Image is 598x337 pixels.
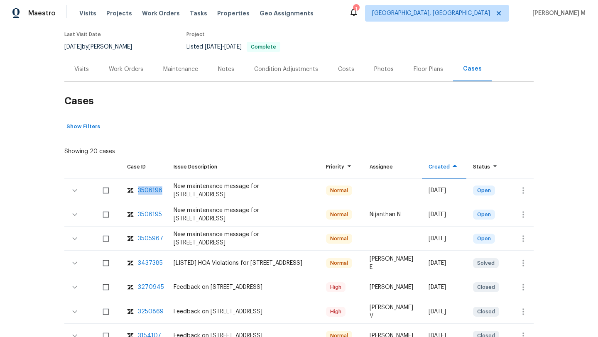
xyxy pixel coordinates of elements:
[127,234,134,243] img: zendesk-icon
[142,9,180,17] span: Work Orders
[474,259,498,267] span: Solved
[127,210,160,219] a: zendesk-icon3506195
[248,44,279,49] span: Complete
[138,234,163,243] div: 3505967
[127,283,134,291] img: zendesk-icon
[327,186,351,195] span: Normal
[66,122,100,132] span: Show Filters
[127,259,134,267] img: zendesk-icon
[138,186,162,195] div: 3506196
[429,210,460,219] div: [DATE]
[429,234,460,243] div: [DATE]
[127,308,160,316] a: zendesk-icon3250869
[64,32,101,37] span: Last Visit Date
[138,308,164,316] div: 3250869
[473,163,500,171] div: Status
[260,9,314,17] span: Geo Assignments
[127,283,160,291] a: zendesk-icon3270945
[28,9,56,17] span: Maestro
[127,308,134,316] img: zendesk-icon
[64,44,82,50] span: [DATE]
[429,186,460,195] div: [DATE]
[474,186,494,195] span: Open
[79,9,96,17] span: Visits
[138,259,163,267] div: 3437385
[127,186,134,195] img: zendesk-icon
[327,259,351,267] span: Normal
[205,44,222,50] span: [DATE]
[370,303,415,320] div: [PERSON_NAME] V
[474,308,498,316] span: Closed
[353,5,359,13] div: 1
[254,65,318,73] div: Condition Adjustments
[127,163,160,171] div: Case ID
[109,65,143,73] div: Work Orders
[370,163,415,171] div: Assignee
[370,283,415,291] div: [PERSON_NAME]
[64,42,142,52] div: by [PERSON_NAME]
[64,120,102,133] button: Show Filters
[174,283,313,291] div: Feedback on [STREET_ADDRESS]
[127,186,160,195] a: zendesk-icon3506196
[327,234,351,243] span: Normal
[174,163,313,171] div: Issue Description
[106,9,132,17] span: Projects
[327,210,351,219] span: Normal
[205,44,242,50] span: -
[138,283,164,291] div: 3270945
[474,210,494,219] span: Open
[474,283,498,291] span: Closed
[138,210,162,219] div: 3506195
[64,82,534,120] h2: Cases
[127,234,160,243] a: zendesk-icon3505967
[327,308,345,316] span: High
[174,182,313,199] div: New maintenance message for [STREET_ADDRESS]
[429,163,460,171] div: Created
[64,144,115,156] div: Showing 20 cases
[174,308,313,316] div: Feedback on [STREET_ADDRESS]
[163,65,198,73] div: Maintenance
[186,32,205,37] span: Project
[338,65,354,73] div: Costs
[372,9,490,17] span: [GEOGRAPHIC_DATA], [GEOGRAPHIC_DATA]
[74,65,89,73] div: Visits
[186,44,280,50] span: Listed
[370,210,415,219] div: Nijanthan N
[327,283,345,291] span: High
[414,65,443,73] div: Floor Plans
[370,255,415,271] div: [PERSON_NAME] E
[474,234,494,243] span: Open
[218,65,234,73] div: Notes
[127,210,134,219] img: zendesk-icon
[190,10,207,16] span: Tasks
[429,308,460,316] div: [DATE]
[429,259,460,267] div: [DATE]
[374,65,394,73] div: Photos
[529,9,586,17] span: [PERSON_NAME] M
[463,65,482,73] div: Cases
[429,283,460,291] div: [DATE]
[224,44,242,50] span: [DATE]
[217,9,250,17] span: Properties
[174,259,313,267] div: [LISTED] HOA Violations for [STREET_ADDRESS]
[174,206,313,223] div: New maintenance message for [STREET_ADDRESS]
[326,163,356,171] div: Priority
[174,230,313,247] div: New maintenance message for [STREET_ADDRESS]
[127,259,160,267] a: zendesk-icon3437385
